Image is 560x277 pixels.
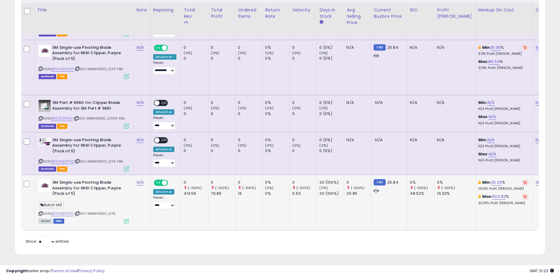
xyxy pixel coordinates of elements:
div: % [478,45,528,56]
div: 0 [211,100,235,105]
div: ASIN: [39,45,129,78]
small: (0%) [265,185,274,190]
span: OFF [160,101,169,106]
small: (0%) [319,143,328,148]
div: 0 [292,180,317,185]
p: N/A Profit [PERSON_NAME] [478,144,528,148]
small: (0%) [184,51,192,55]
div: Note [136,7,148,13]
div: 0 [238,100,262,105]
a: N/A [536,100,543,106]
div: 0 [346,180,371,185]
div: % [478,180,528,191]
div: 0 [184,100,208,105]
div: 0 [238,56,262,61]
div: ROI [410,7,432,13]
div: N/A [437,137,471,143]
div: 0 [211,45,235,50]
div: 0 (0%) [319,137,344,143]
div: 0 [238,137,262,143]
b: Max: [478,59,489,64]
div: 0 [238,45,262,50]
small: FBM [374,179,385,185]
div: Preset: [153,61,177,74]
a: N/A [136,179,144,185]
div: N/A [437,100,471,105]
div: 0 [238,180,262,185]
span: Listings that have been deleted from Seller Central [39,124,56,129]
small: (0%) [292,106,301,110]
b: Max: [482,194,493,199]
span: ON [154,180,162,185]
th: The percentage added to the cost of goods (COGS) that forms the calculator for Min & Max prices. [476,5,533,35]
div: Preset: [153,116,177,129]
b: Max: [478,151,489,157]
div: 0.53 [292,191,317,196]
p: N/A Profit [PERSON_NAME] [478,158,528,163]
small: (0%) [265,51,274,55]
small: (-100%) [414,185,428,190]
div: 0 [292,111,317,117]
strong: Copyright [6,268,28,274]
span: 25.84 [387,45,398,50]
div: 0 [211,148,235,154]
small: (-100%) [215,185,229,190]
small: (0%) [184,143,192,148]
div: Preset: [153,153,177,167]
b: 3M Part # 9660 for Clipper Blade Assembly for 3M Part # 9661 [52,100,125,113]
small: (0%) [211,143,219,148]
img: 312RIYBtWKL._SL40_.jpg [39,45,51,57]
div: 16 [238,191,262,196]
a: B00HVEO7H0 [51,159,74,164]
div: 0% [265,191,289,196]
div: 0 [211,56,235,61]
div: Profit [PERSON_NAME] [437,7,473,20]
span: FBM [53,219,64,224]
small: (0%) [319,51,328,55]
span: FBA [57,124,67,129]
div: Title [37,7,131,13]
a: N/A [136,137,144,143]
small: (0%) [265,143,274,148]
div: 0 [292,100,317,105]
div: Avg Selling Price [346,7,369,26]
div: 0% [265,45,289,50]
div: Total Profit [211,7,233,20]
a: 83.54 [489,59,500,65]
div: 19.32% [437,191,475,196]
span: | SKU: MMM9660_QY5-FBA [74,159,123,164]
small: FBM [374,44,385,51]
div: 0% [265,56,289,61]
div: 0 (0%) [319,100,344,105]
small: (0%) [319,185,328,190]
b: Max: [478,114,489,120]
small: (0%) [292,51,301,55]
small: (0%) [238,51,246,55]
div: 0 [184,137,208,143]
div: 79.89 [211,191,235,196]
a: N/A [487,100,494,106]
span: OFF [160,138,169,143]
a: B00HVEO7H0 [51,211,74,216]
span: ON [154,45,162,50]
span: N/A [375,100,382,105]
div: 30 (100%) [319,180,344,185]
p: 31.91% Profit [PERSON_NAME] [478,66,528,70]
a: B0025ZP5X0 [51,116,73,121]
div: ASIN: [39,100,129,128]
span: | SKU: MMM9660_QY5 [74,211,115,216]
div: seller snap | | [6,268,105,274]
span: All listings currently available for purchase on Amazon [39,219,52,224]
div: 0 [184,148,208,154]
a: 502.82 [492,194,506,200]
div: Velocity [292,7,314,13]
div: 0 [184,56,208,61]
div: N/A [410,45,430,50]
div: ASIN: [39,180,129,223]
b: Min: [482,45,491,50]
div: Days In Stock [319,7,341,20]
a: B00HVEO7H0 [51,67,74,72]
p: N/A Profit [PERSON_NAME] [478,121,528,126]
a: Terms of Use [52,268,77,274]
div: 0 [184,111,208,117]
